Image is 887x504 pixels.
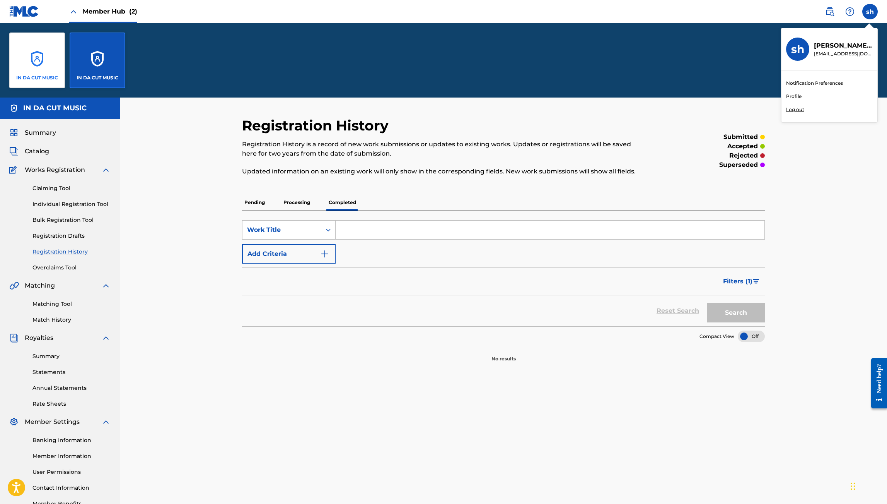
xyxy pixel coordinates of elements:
[9,33,65,88] a: AccountsIN DA CUT MUSIC
[32,248,111,256] a: Registration History
[32,400,111,408] a: Rate Sheets
[25,417,80,427] span: Member Settings
[699,333,734,340] span: Compact View
[825,7,834,16] img: search
[719,160,758,170] p: superseded
[101,281,111,290] img: expand
[32,216,111,224] a: Bulk Registration Tool
[866,7,874,17] span: sh
[25,333,53,343] span: Royalties
[101,165,111,175] img: expand
[23,104,87,113] h5: IN DA CUT MUSIC
[32,484,111,492] a: Contact Information
[70,33,125,88] a: AccountsIN DA CUT MUSIC
[786,80,843,87] a: Notification Preferences
[242,220,765,326] form: Search Form
[845,7,855,16] img: help
[491,346,516,362] p: No results
[851,475,855,498] div: Drag
[69,7,78,16] img: Close
[25,128,56,137] span: Summary
[786,93,802,100] a: Profile
[718,272,765,291] button: Filters (1)
[842,4,858,19] div: Help
[242,244,336,264] button: Add Criteria
[242,167,645,176] p: Updated information on an existing work will only show in the corresponding fields. New work subm...
[32,232,111,240] a: Registration Drafts
[129,8,137,15] span: (2)
[9,147,19,156] img: Catalog
[247,225,317,235] div: Work Title
[32,184,111,192] a: Claiming Tool
[242,117,392,134] h2: Registration History
[865,350,887,416] iframe: Resource Center
[9,333,19,343] img: Royalties
[32,264,111,272] a: Overclaims Tool
[32,200,111,208] a: Individual Registration Tool
[32,452,111,460] a: Member Information
[723,132,758,142] p: submitted
[814,50,873,57] p: youngsan28262@yahoo.com
[32,436,111,444] a: Banking Information
[9,104,19,113] img: Accounts
[101,417,111,427] img: expand
[32,384,111,392] a: Annual Statements
[9,147,49,156] a: CatalogCatalog
[9,128,56,137] a: SummarySummary
[25,147,49,156] span: Catalog
[727,142,758,151] p: accepted
[320,249,329,259] img: 9d2ae6d4665cec9f34b9.svg
[16,74,58,81] p: IN DA CUT MUSIC
[791,43,804,56] h3: sh
[242,140,645,158] p: Registration History is a record of new work submissions or updates to existing works. Updates or...
[77,74,118,81] p: IN DA CUT MUSIC
[9,165,19,175] img: Works Registration
[25,281,55,290] span: Matching
[281,194,312,211] p: Processing
[814,41,873,50] p: sanford hayes
[32,368,111,376] a: Statements
[9,6,39,17] img: MLC Logo
[101,333,111,343] img: expand
[9,281,19,290] img: Matching
[83,7,137,16] span: Member Hub
[786,106,804,113] p: Log out
[723,277,752,286] span: Filters ( 1 )
[729,151,758,160] p: rejected
[326,194,358,211] p: Completed
[9,417,19,427] img: Member Settings
[32,300,111,308] a: Matching Tool
[848,467,887,504] iframe: Chat Widget
[9,128,19,137] img: Summary
[753,279,759,284] img: filter
[32,352,111,360] a: Summary
[32,316,111,324] a: Match History
[862,4,878,19] div: User Menu
[822,4,838,19] a: Public Search
[25,165,85,175] span: Works Registration
[242,194,267,211] p: Pending
[32,468,111,476] a: User Permissions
